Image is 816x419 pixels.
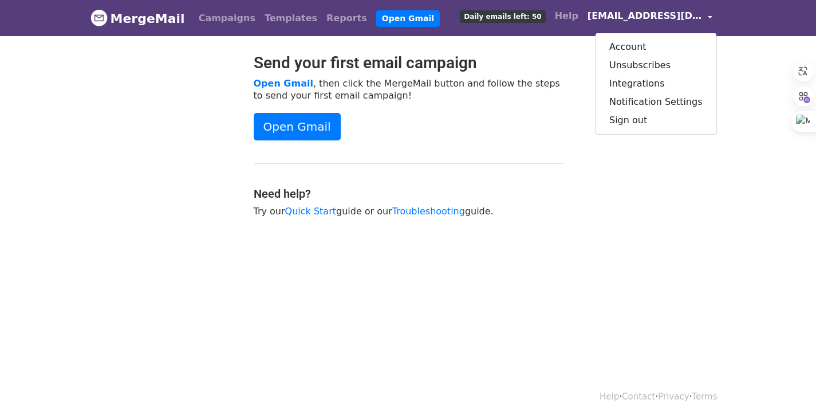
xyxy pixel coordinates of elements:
[322,7,372,30] a: Reports
[759,364,816,419] iframe: Chat Widget
[455,5,550,28] a: Daily emails left: 50
[596,38,716,56] a: Account
[596,111,716,130] a: Sign out
[622,391,655,402] a: Contact
[392,206,465,217] a: Troubleshooting
[460,10,545,23] span: Daily emails left: 50
[596,56,716,75] a: Unsubscribes
[194,7,260,30] a: Campaigns
[550,5,583,28] a: Help
[254,77,563,101] p: , then click the MergeMail button and follow the steps to send your first email campaign!
[376,10,440,27] a: Open Gmail
[260,7,322,30] a: Templates
[596,75,716,93] a: Integrations
[254,187,563,201] h4: Need help?
[254,113,341,140] a: Open Gmail
[254,205,563,217] p: Try our guide or our guide.
[595,33,717,135] div: [EMAIL_ADDRESS][DOMAIN_NAME]
[90,9,108,26] img: MergeMail logo
[254,53,563,73] h2: Send your first email campaign
[658,391,689,402] a: Privacy
[583,5,717,32] a: [EMAIL_ADDRESS][DOMAIN_NAME]
[254,78,313,89] a: Open Gmail
[600,391,619,402] a: Help
[692,391,717,402] a: Terms
[596,93,716,111] a: Notification Settings
[759,364,816,419] div: 聊天小工具
[90,6,185,30] a: MergeMail
[588,9,702,23] span: [EMAIL_ADDRESS][DOMAIN_NAME]
[285,206,336,217] a: Quick Start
